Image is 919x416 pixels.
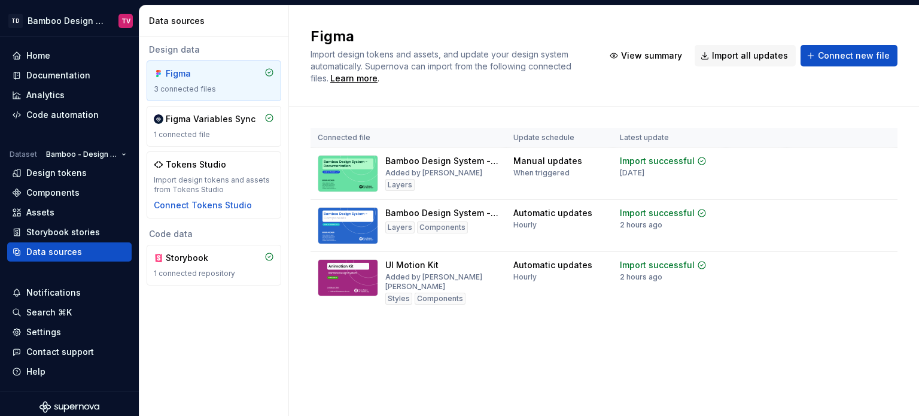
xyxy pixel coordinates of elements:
svg: Supernova Logo [39,401,99,413]
div: Automatic updates [513,259,592,271]
span: Import design tokens and assets, and update your design system automatically. Supernova can impor... [311,49,574,83]
div: 1 connected file [154,130,274,139]
button: Connect Tokens Studio [154,199,252,211]
div: Assets [26,207,54,218]
div: Import design tokens and assets from Tokens Studio [154,175,274,195]
button: TDBamboo Design SystemTV [2,8,136,34]
h2: Figma [311,27,589,46]
div: Analytics [26,89,65,101]
div: Code automation [26,109,99,121]
button: Connect new file [801,45,897,66]
div: Figma Variables Sync [166,113,255,125]
button: Bamboo - Design System [41,146,132,163]
a: Settings [7,323,132,342]
div: Components [417,221,468,233]
div: Bamboo Design System [28,15,104,27]
th: Update schedule [506,128,613,148]
div: TD [8,14,23,28]
th: Connected file [311,128,506,148]
button: View summary [604,45,690,66]
button: Notifications [7,283,132,302]
a: Assets [7,203,132,222]
div: Design data [147,44,281,56]
div: Home [26,50,50,62]
span: Import all updates [712,50,788,62]
div: TV [121,16,130,26]
div: Dataset [10,150,37,159]
div: Code data [147,228,281,240]
div: Import successful [620,155,695,167]
a: Documentation [7,66,132,85]
div: Storybook stories [26,226,100,238]
div: 3 connected files [154,84,274,94]
div: When triggered [513,168,570,178]
div: Notifications [26,287,81,299]
a: Design tokens [7,163,132,183]
th: Latest update [613,128,726,148]
button: Import all updates [695,45,796,66]
div: Settings [26,326,61,338]
a: Home [7,46,132,65]
div: Tokens Studio [166,159,226,171]
a: Learn more [330,72,378,84]
button: Contact support [7,342,132,362]
div: Design tokens [26,167,87,179]
span: Connect new file [818,50,890,62]
div: Contact support [26,346,94,358]
button: Help [7,362,132,381]
span: . [328,74,379,83]
div: [DATE] [620,168,644,178]
div: Import successful [620,207,695,219]
span: Bamboo - Design System [46,150,117,159]
div: Components [415,293,465,305]
div: Help [26,366,45,378]
div: Automatic updates [513,207,592,219]
div: Layers [385,221,415,233]
button: Search ⌘K [7,303,132,322]
a: Analytics [7,86,132,105]
a: Figma3 connected files [147,60,281,101]
div: Added by [PERSON_NAME] [PERSON_NAME] [385,272,499,291]
div: Added by [PERSON_NAME] [385,168,482,178]
a: Storybook stories [7,223,132,242]
div: Hourly [513,272,537,282]
a: Code automation [7,105,132,125]
div: Styles [385,293,412,305]
div: Manual updates [513,155,582,167]
a: Tokens StudioImport design tokens and assets from Tokens StudioConnect Tokens Studio [147,151,281,218]
div: Components [26,187,80,199]
div: Bamboo Design System - Components [385,207,499,219]
div: 1 connected repository [154,269,274,278]
div: UI Motion Kit [385,259,439,271]
div: Hourly [513,220,537,230]
span: View summary [621,50,682,62]
div: Import successful [620,259,695,271]
div: 2 hours ago [620,272,662,282]
div: Data sources [149,15,284,27]
div: Figma [166,68,223,80]
div: Layers [385,179,415,191]
a: Components [7,183,132,202]
div: Bamboo Design System - Documentation [385,155,499,167]
a: Storybook1 connected repository [147,245,281,286]
div: Data sources [26,246,82,258]
a: Figma Variables Sync1 connected file [147,106,281,147]
div: Documentation [26,69,90,81]
div: Storybook [166,252,223,264]
a: Data sources [7,242,132,262]
div: 2 hours ago [620,220,662,230]
div: Search ⌘K [26,306,72,318]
